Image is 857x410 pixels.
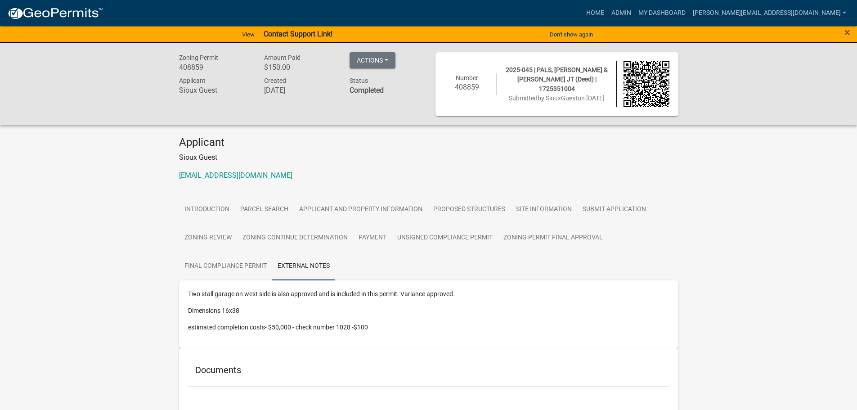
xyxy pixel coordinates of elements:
[179,252,272,281] a: Final Compliance Permit
[179,195,235,224] a: Introduction
[428,195,511,224] a: Proposed Structures
[272,252,335,281] a: External Notes
[689,5,850,22] a: [PERSON_NAME][EMAIL_ADDRESS][DOMAIN_NAME]
[179,152,678,163] p: Sioux Guest
[264,77,286,84] span: Created
[577,195,651,224] a: Submit Application
[188,323,669,332] p: estimated completion costs- $50,000 - check number 1028 -$100
[179,224,237,252] a: Zoning Review
[294,195,428,224] a: Applicant and Property Information
[583,5,608,22] a: Home
[444,83,490,91] h6: 408859
[844,26,850,39] span: ×
[546,27,597,42] button: Don't show again
[179,136,678,149] h4: Applicant
[188,289,669,299] p: Two stall garage on west side is also approved and is included in this permit. Variance approved.
[538,95,578,102] span: by SiouxGuest
[238,27,258,42] a: View
[511,195,577,224] a: Site Information
[179,77,206,84] span: Applicant
[509,95,605,102] span: Submitted on [DATE]
[456,74,478,81] span: Number
[188,306,669,315] p: Dimensions 16x38
[195,365,662,375] h5: Documents
[264,86,336,95] h6: [DATE]
[844,27,850,38] button: Close
[608,5,635,22] a: Admin
[179,63,251,72] h6: 408859
[635,5,689,22] a: My Dashboard
[264,54,301,61] span: Amount Paid
[235,195,294,224] a: Parcel search
[353,224,392,252] a: Payment
[498,224,608,252] a: Zoning Permit Final Approval
[179,171,292,180] a: [EMAIL_ADDRESS][DOMAIN_NAME]
[350,52,395,68] button: Actions
[237,224,353,252] a: Zoning Continue Determination
[392,224,498,252] a: Unsigned Compliance Permit
[179,86,251,95] h6: Sioux Guest
[624,61,669,107] img: QR code
[264,30,332,38] strong: Contact Support Link!
[179,54,218,61] span: Zoning Permit
[350,77,368,84] span: Status
[350,86,384,95] strong: Completed
[264,63,336,72] h6: $150.00
[506,66,608,92] span: 2025-045 | PALS, [PERSON_NAME] & [PERSON_NAME] JT (Deed) | 1725351004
